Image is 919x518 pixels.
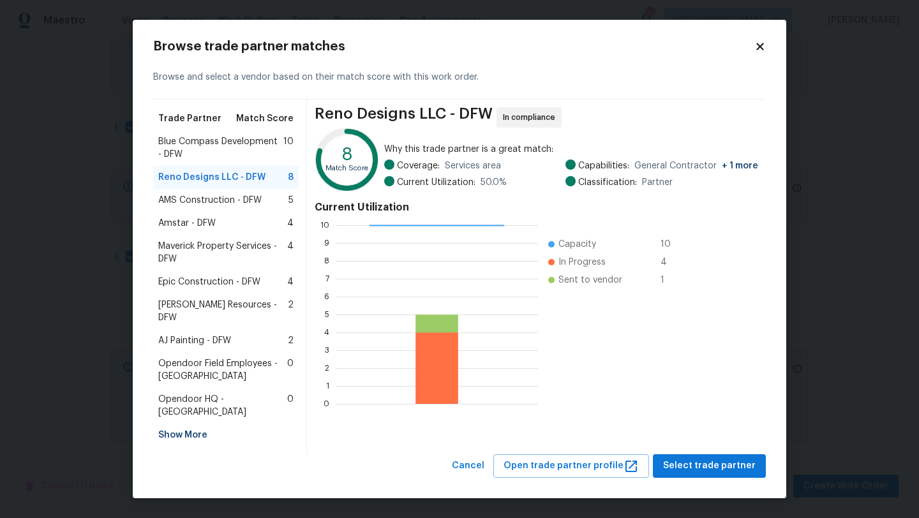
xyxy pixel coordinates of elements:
button: Select trade partner [653,454,766,478]
span: Classification: [578,176,637,189]
span: Amstar - DFW [158,217,216,230]
span: 8 [288,171,294,184]
text: 9 [324,239,329,247]
span: Epic Construction - DFW [158,276,260,288]
button: Cancel [447,454,489,478]
span: 1 [661,274,681,286]
span: 4 [287,240,294,265]
span: Sent to vendor [558,274,622,286]
span: Reno Designs LLC - DFW [315,107,493,128]
text: 3 [325,346,329,354]
span: 10 [283,135,294,161]
text: 2 [325,364,329,372]
button: Open trade partner profile [493,454,649,478]
span: Reno Designs LLC - DFW [158,171,265,184]
span: 4 [287,276,294,288]
text: 6 [324,293,329,300]
span: 2 [288,334,294,347]
span: + 1 more [722,161,758,170]
span: General Contractor [634,159,758,172]
span: 2 [288,299,294,324]
text: 1 [326,382,329,390]
span: Capacity [558,238,596,251]
span: 4 [661,256,681,269]
span: 4 [287,217,294,230]
span: Select trade partner [663,458,756,474]
span: 50.0 % [481,176,507,189]
span: Opendoor Field Employees - [GEOGRAPHIC_DATA] [158,357,287,383]
span: AJ Painting - DFW [158,334,231,347]
span: 0 [287,393,294,418]
span: Partner [642,176,673,189]
h2: Browse trade partner matches [153,40,754,53]
span: 0 [287,357,294,383]
span: Maverick Property Services - DFW [158,240,287,265]
span: Opendoor HQ - [GEOGRAPHIC_DATA] [158,393,287,418]
span: Current Utilization: [397,176,475,189]
text: 10 [320,221,329,229]
text: Match Score [325,165,368,172]
text: 5 [325,311,329,318]
text: 7 [325,275,329,283]
text: 8 [341,145,353,163]
span: Cancel [452,458,484,474]
span: Coverage: [397,159,440,172]
span: Capabilities: [578,159,629,172]
div: Browse and select a vendor based on their match score with this work order. [153,56,766,100]
span: 5 [288,194,294,207]
text: 4 [324,329,329,336]
span: Services area [445,159,501,172]
span: In Progress [558,256,606,269]
span: Blue Compass Development - DFW [158,135,283,161]
span: AMS Construction - DFW [158,194,262,207]
span: Match Score [236,112,294,125]
span: Trade Partner [158,112,221,125]
span: Why this trade partner is a great match: [384,143,758,156]
span: 10 [661,238,681,251]
h4: Current Utilization [315,201,758,214]
text: 0 [324,400,329,408]
span: In compliance [503,111,560,124]
span: Open trade partner profile [504,458,639,474]
span: [PERSON_NAME] Resources - DFW [158,299,288,324]
div: Show More [153,424,299,447]
text: 8 [324,257,329,265]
